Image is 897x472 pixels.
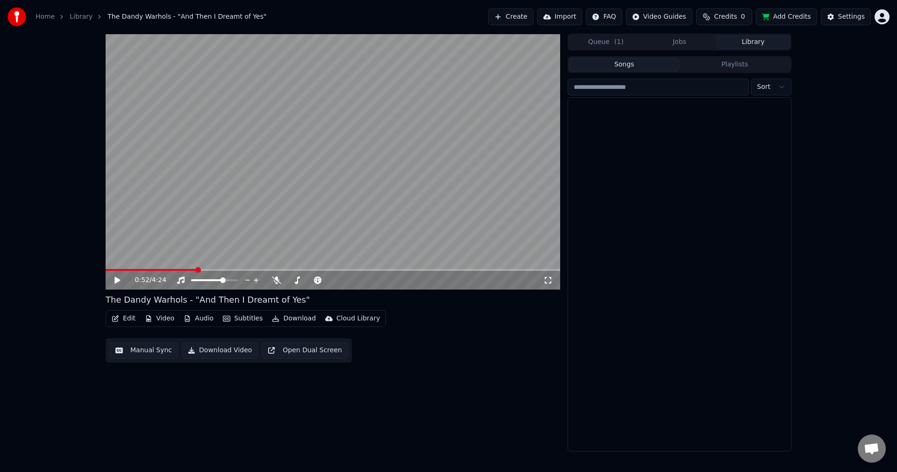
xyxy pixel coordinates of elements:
[141,312,178,325] button: Video
[821,8,871,25] button: Settings
[135,276,157,285] div: /
[336,314,380,323] div: Cloud Library
[268,312,320,325] button: Download
[741,12,745,22] span: 0
[696,8,752,25] button: Credits0
[643,36,717,49] button: Jobs
[135,276,149,285] span: 0:52
[180,312,217,325] button: Audio
[36,12,266,22] nav: breadcrumb
[569,58,680,72] button: Songs
[838,12,865,22] div: Settings
[586,8,622,25] button: FAQ
[36,12,55,22] a: Home
[152,276,166,285] span: 4:24
[537,8,582,25] button: Import
[716,36,790,49] button: Library
[107,12,266,22] span: The Dandy Warhols - "And Then I Dreamt of Yes"
[262,342,348,359] button: Open Dual Screen
[219,312,266,325] button: Subtitles
[679,58,790,72] button: Playlists
[757,82,770,92] span: Sort
[70,12,93,22] a: Library
[488,8,534,25] button: Create
[109,342,178,359] button: Manual Sync
[108,312,139,325] button: Edit
[626,8,692,25] button: Video Guides
[7,7,26,26] img: youka
[614,37,624,47] span: ( 1 )
[858,435,886,463] div: Open de chat
[106,293,310,306] div: The Dandy Warhols - "And Then I Dreamt of Yes"
[569,36,643,49] button: Queue
[182,342,258,359] button: Download Video
[714,12,737,22] span: Credits
[756,8,817,25] button: Add Credits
